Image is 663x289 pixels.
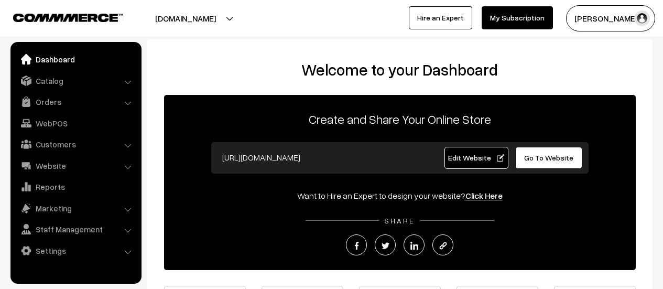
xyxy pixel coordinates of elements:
[482,6,553,29] a: My Subscription
[13,71,138,90] a: Catalog
[13,50,138,69] a: Dashboard
[13,156,138,175] a: Website
[157,60,642,79] h2: Welcome to your Dashboard
[444,147,508,169] a: Edit Website
[379,216,420,225] span: SHARE
[13,177,138,196] a: Reports
[164,110,636,129] p: Create and Share Your Online Store
[566,5,655,31] button: [PERSON_NAME]
[13,10,105,23] a: COMMMERCE
[13,92,138,111] a: Orders
[524,153,573,162] span: Go To Website
[118,5,253,31] button: [DOMAIN_NAME]
[465,190,503,201] a: Click Here
[409,6,472,29] a: Hire an Expert
[13,220,138,239] a: Staff Management
[13,114,138,133] a: WebPOS
[13,135,138,154] a: Customers
[448,153,504,162] span: Edit Website
[13,241,138,260] a: Settings
[13,14,123,22] img: COMMMERCE
[515,147,583,169] a: Go To Website
[634,10,650,26] img: user
[164,189,636,202] div: Want to Hire an Expert to design your website?
[13,199,138,218] a: Marketing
